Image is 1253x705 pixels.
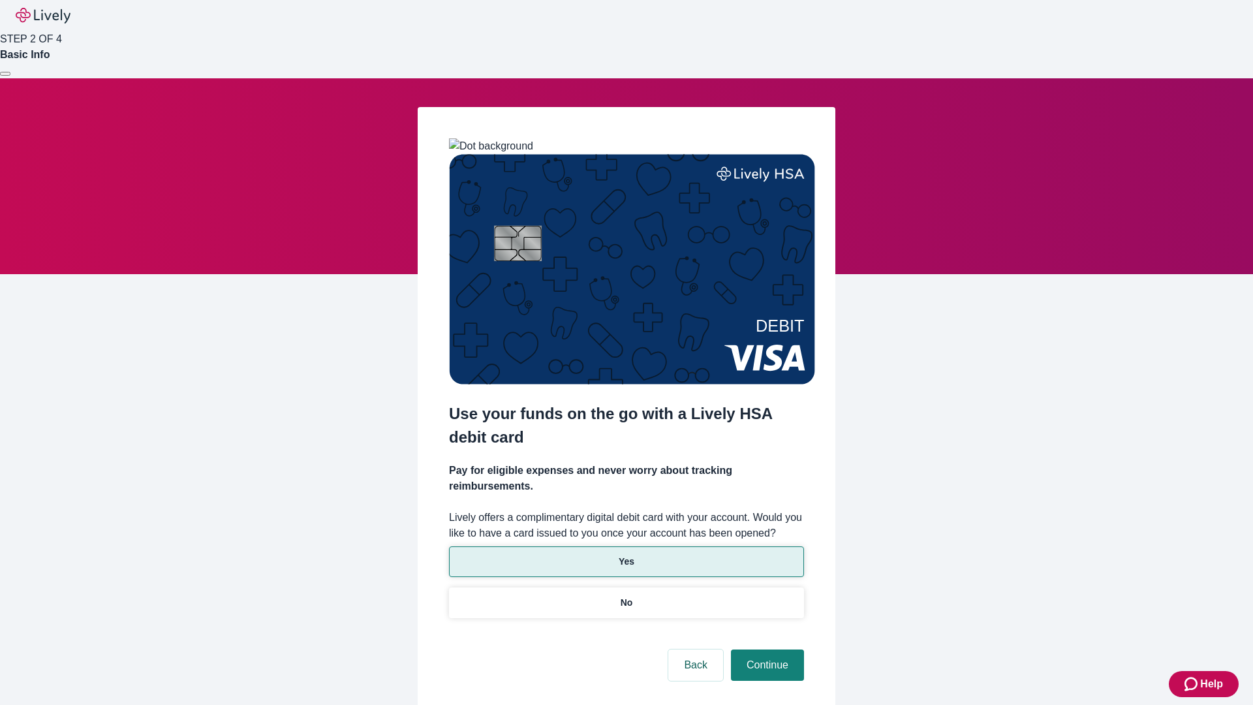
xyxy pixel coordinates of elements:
[731,650,804,681] button: Continue
[449,138,533,154] img: Dot background
[449,546,804,577] button: Yes
[1169,671,1239,697] button: Zendesk support iconHelp
[449,154,815,384] img: Debit card
[449,510,804,541] label: Lively offers a complimentary digital debit card with your account. Would you like to have a card...
[621,596,633,610] p: No
[619,555,634,569] p: Yes
[449,463,804,494] h4: Pay for eligible expenses and never worry about tracking reimbursements.
[668,650,723,681] button: Back
[449,402,804,449] h2: Use your funds on the go with a Lively HSA debit card
[16,8,70,23] img: Lively
[1200,676,1223,692] span: Help
[1184,676,1200,692] svg: Zendesk support icon
[449,587,804,618] button: No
